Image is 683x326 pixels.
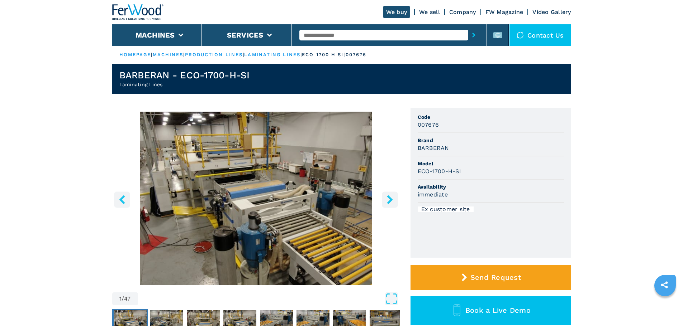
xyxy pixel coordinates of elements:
[418,183,564,190] span: Availability
[243,52,244,57] span: |
[119,52,151,57] a: HOMEPAGE
[244,52,300,57] a: laminating lines
[411,265,571,290] button: Send Request
[153,52,184,57] a: machines
[300,52,302,57] span: |
[112,4,164,20] img: Ferwood
[532,9,571,15] a: Video Gallery
[382,191,398,208] button: right-button
[227,31,264,39] button: Services
[485,9,523,15] a: FW Magazine
[418,144,449,152] h3: BARBERAN
[151,52,152,57] span: |
[383,6,410,18] a: We buy
[136,31,175,39] button: Machines
[185,52,243,57] a: production lines
[119,69,250,81] h1: BARBERAN - ECO-1700-H-SI
[119,81,250,88] h2: Laminating Lines
[119,296,122,302] span: 1
[465,306,531,315] span: Book a Live Demo
[418,121,439,129] h3: 007676
[418,167,461,175] h3: ECO-1700-H-SI
[140,292,398,305] button: Open Fullscreen
[183,52,185,57] span: |
[346,52,367,58] p: 007676
[655,276,673,294] a: sharethis
[418,190,448,199] h3: immediate
[517,31,524,39] img: Contact us
[470,273,521,282] span: Send Request
[302,52,345,58] p: eco 1700 h si |
[449,9,476,15] a: Company
[112,112,400,285] img: Laminating Lines BARBERAN ECO-1700-H-SI
[112,112,400,285] div: Go to Slide 1
[124,296,131,302] span: 47
[418,206,474,212] div: Ex customer site
[418,137,564,144] span: Brand
[122,296,124,302] span: /
[468,27,479,43] button: submit-button
[419,9,440,15] a: We sell
[411,296,571,325] button: Book a Live Demo
[418,113,564,121] span: Code
[114,191,130,208] button: left-button
[509,24,571,46] div: Contact us
[418,160,564,167] span: Model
